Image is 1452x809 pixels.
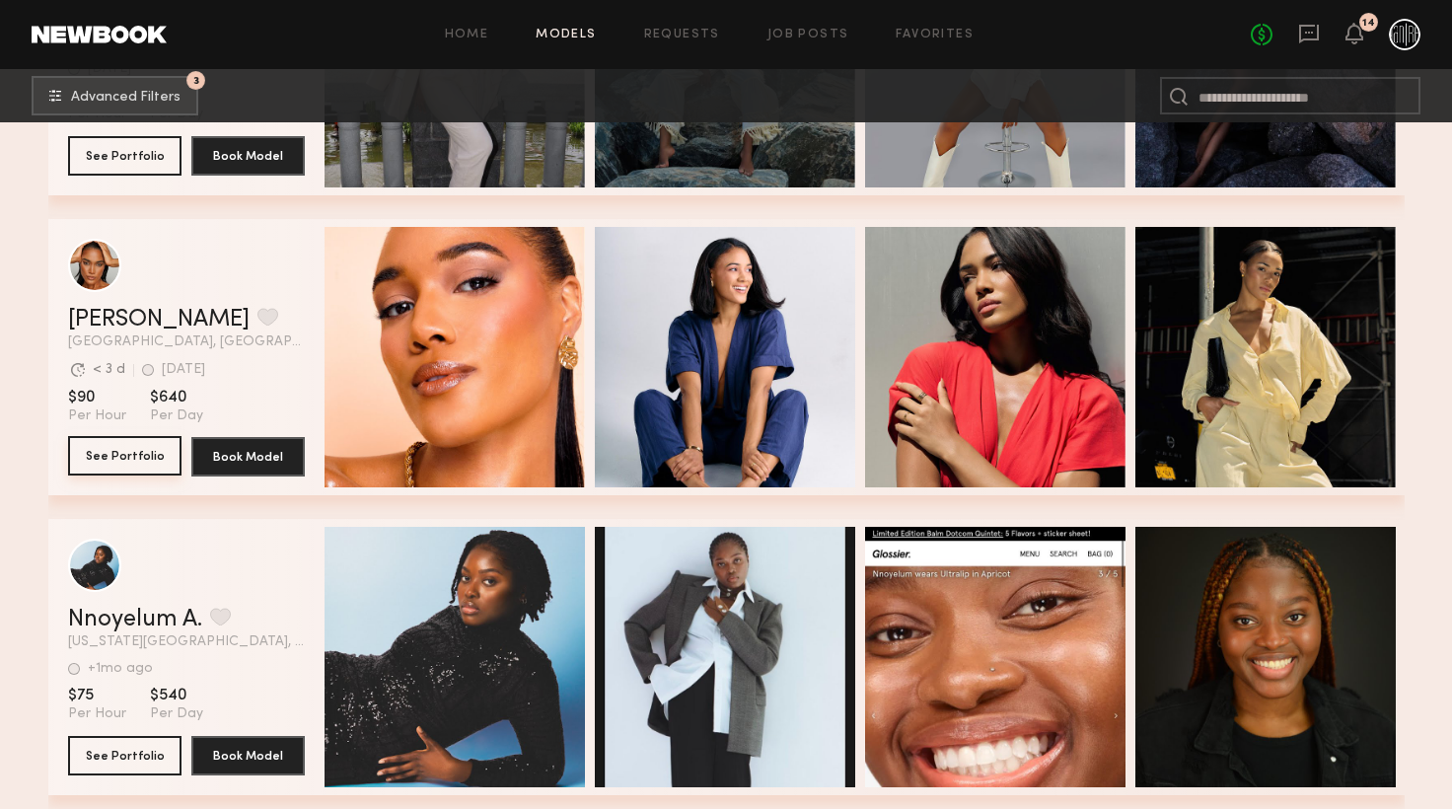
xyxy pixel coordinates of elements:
[162,363,205,377] div: [DATE]
[68,335,305,349] span: [GEOGRAPHIC_DATA], [GEOGRAPHIC_DATA]
[88,662,153,676] div: +1mo ago
[191,736,305,775] button: Book Model
[150,686,203,705] span: $540
[68,608,202,631] a: Nnoyelum A.
[68,407,126,425] span: Per Hour
[193,76,199,85] span: 3
[68,686,126,705] span: $75
[68,635,305,649] span: [US_STATE][GEOGRAPHIC_DATA], [GEOGRAPHIC_DATA]
[767,29,849,41] a: Job Posts
[68,308,250,331] a: [PERSON_NAME]
[191,437,305,477] button: Book Model
[191,136,305,176] button: Book Model
[445,29,489,41] a: Home
[68,437,181,477] a: See Portfolio
[896,29,974,41] a: Favorites
[644,29,720,41] a: Requests
[93,363,125,377] div: < 3 d
[536,29,596,41] a: Models
[68,736,181,775] button: See Portfolio
[32,76,198,115] button: 3Advanced Filters
[68,436,181,476] button: See Portfolio
[150,388,203,407] span: $640
[68,388,126,407] span: $90
[150,705,203,723] span: Per Day
[68,705,126,723] span: Per Hour
[1362,18,1375,29] div: 14
[71,91,181,105] span: Advanced Filters
[150,407,203,425] span: Per Day
[68,136,181,176] button: See Portfolio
